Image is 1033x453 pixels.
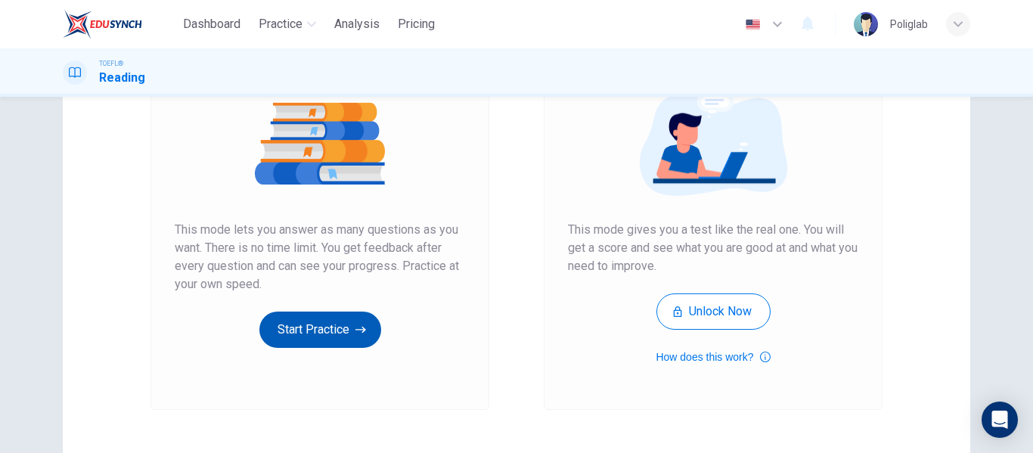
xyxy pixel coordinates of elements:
div: Poliglab [890,15,928,33]
img: EduSynch logo [63,9,142,39]
a: EduSynch logo [63,9,177,39]
button: Analysis [328,11,386,38]
span: This mode gives you a test like the real one. You will get a score and see what you are good at a... [568,221,858,275]
img: en [743,19,762,30]
button: Practice [253,11,322,38]
button: Pricing [392,11,441,38]
button: Start Practice [259,312,381,348]
span: Pricing [398,15,435,33]
h1: Reading [99,69,145,87]
div: Open Intercom Messenger [982,402,1018,438]
span: Practice [259,15,302,33]
span: Analysis [334,15,380,33]
img: Profile picture [854,12,878,36]
span: This mode lets you answer as many questions as you want. There is no time limit. You get feedback... [175,221,465,293]
button: How does this work? [656,348,770,366]
span: Dashboard [183,15,240,33]
span: TOEFL® [99,58,123,69]
button: Unlock Now [656,293,771,330]
button: Dashboard [177,11,247,38]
